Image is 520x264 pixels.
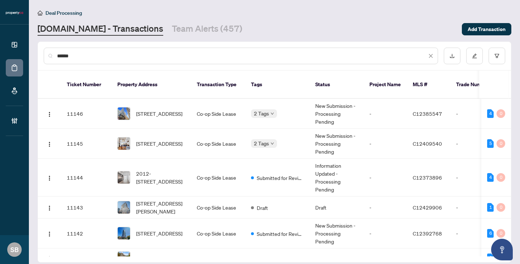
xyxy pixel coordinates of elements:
[309,197,364,219] td: Draft
[364,219,407,248] td: -
[450,99,501,129] td: -
[450,159,501,197] td: -
[118,201,130,214] img: thumbnail-img
[497,139,505,148] div: 0
[309,71,364,99] th: Status
[364,197,407,219] td: -
[413,255,442,261] span: C12403697
[254,109,269,118] span: 2 Tags
[364,99,407,129] td: -
[257,174,304,182] span: Submitted for Review
[407,71,450,99] th: MLS #
[254,139,269,148] span: 2 Tags
[450,53,455,58] span: download
[191,197,245,219] td: Co-op Side Lease
[47,141,52,147] img: Logo
[450,71,501,99] th: Trade Number
[61,219,112,248] td: 11142
[491,239,513,260] button: Open asap
[413,174,442,181] span: C12373896
[61,99,112,129] td: 11146
[136,229,182,237] span: [STREET_ADDRESS]
[472,53,477,58] span: edit
[413,140,442,147] span: C12409540
[487,173,494,182] div: 4
[309,99,364,129] td: New Submission - Processing Pending
[364,129,407,159] td: -
[136,254,182,262] span: [STREET_ADDRESS]
[47,175,52,181] img: Logo
[487,229,494,238] div: 6
[45,10,82,16] span: Deal Processing
[462,23,511,35] button: Add Transaction
[118,137,130,150] img: thumbnail-img
[136,170,185,185] span: 2012-[STREET_ADDRESS]
[497,109,505,118] div: 0
[61,71,112,99] th: Ticket Number
[270,142,274,145] span: down
[136,199,185,215] span: [STREET_ADDRESS][PERSON_NAME]
[136,140,182,148] span: [STREET_ADDRESS]
[489,48,505,64] button: filter
[44,202,55,213] button: Logo
[44,108,55,119] button: Logo
[497,229,505,238] div: 0
[191,99,245,129] td: Co-op Side Lease
[487,109,494,118] div: 4
[450,219,501,248] td: -
[61,129,112,159] td: 11145
[47,256,52,261] img: Logo
[47,111,52,117] img: Logo
[191,71,245,99] th: Transaction Type
[44,252,55,264] button: Logo
[364,71,407,99] th: Project Name
[497,203,505,212] div: 0
[6,11,23,15] img: logo
[118,227,130,239] img: thumbnail-img
[172,23,242,36] a: Team Alerts (457)
[466,48,483,64] button: edit
[191,129,245,159] td: Co-op Side Lease
[364,159,407,197] td: -
[118,171,130,184] img: thumbnail-img
[191,219,245,248] td: Co-op Side Lease
[450,197,501,219] td: -
[112,71,191,99] th: Property Address
[309,219,364,248] td: New Submission - Processing Pending
[44,138,55,149] button: Logo
[38,10,43,16] span: home
[61,197,112,219] td: 11143
[38,23,163,36] a: [DOMAIN_NAME] - Transactions
[47,205,52,211] img: Logo
[47,231,52,237] img: Logo
[44,172,55,183] button: Logo
[44,228,55,239] button: Logo
[413,110,442,117] span: C12385547
[118,107,130,120] img: thumbnail-img
[61,159,112,197] td: 11144
[413,204,442,211] span: C12429906
[468,23,506,35] span: Add Transaction
[428,53,433,58] span: close
[136,110,182,118] span: [STREET_ADDRESS]
[413,230,442,237] span: C12392768
[257,254,268,262] span: Draft
[309,159,364,197] td: Information Updated - Processing Pending
[118,252,130,264] img: thumbnail-img
[270,112,274,115] span: down
[497,173,505,182] div: 0
[309,129,364,159] td: New Submission - Processing Pending
[10,245,19,255] span: SB
[257,230,304,238] span: Submitted for Review
[450,129,501,159] td: -
[494,53,499,58] span: filter
[487,139,494,148] div: 5
[444,48,460,64] button: download
[191,159,245,197] td: Co-op Side Lease
[487,254,494,262] div: 6
[487,203,494,212] div: 1
[245,71,309,99] th: Tags
[257,204,268,212] span: Draft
